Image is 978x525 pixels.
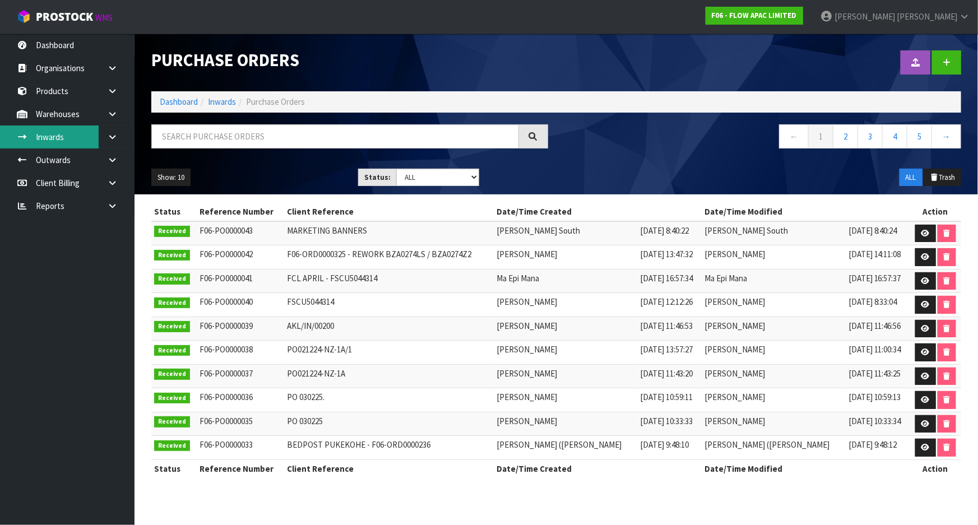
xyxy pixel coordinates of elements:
[151,124,519,148] input: Search purchase orders
[160,96,198,107] a: Dashboard
[833,124,858,148] a: 2
[497,439,622,450] span: [PERSON_NAME] ([PERSON_NAME]
[704,344,765,355] span: [PERSON_NAME]
[154,416,190,428] span: Received
[197,388,284,412] td: F06-PO0000036
[849,344,901,355] span: [DATE] 11:00:34
[17,10,31,24] img: cube-alt.png
[497,320,557,331] span: [PERSON_NAME]
[706,7,803,25] a: F06 - FLOW APAC LIMITED
[704,416,765,426] span: [PERSON_NAME]
[900,169,923,187] button: ALL
[712,11,797,20] strong: F06 - FLOW APAC LIMITED
[154,440,190,452] span: Received
[641,296,693,307] span: [DATE] 12:12:26
[497,392,557,402] span: [PERSON_NAME]
[641,416,693,426] span: [DATE] 10:33:33
[641,249,693,259] span: [DATE] 13:47:32
[284,388,494,412] td: PO 030225.
[565,124,962,152] nav: Page navigation
[849,296,897,307] span: [DATE] 8:33:04
[151,459,197,477] th: Status
[154,250,190,261] span: Received
[704,368,765,379] span: [PERSON_NAME]
[849,392,901,402] span: [DATE] 10:59:13
[910,203,961,221] th: Action
[641,320,693,331] span: [DATE] 11:46:53
[154,273,190,285] span: Received
[497,273,539,284] span: Ma Epi Mana
[197,341,284,365] td: F06-PO0000038
[284,293,494,317] td: FSCU5044314
[931,124,961,148] a: →
[154,369,190,380] span: Received
[641,392,693,402] span: [DATE] 10:59:11
[704,320,765,331] span: [PERSON_NAME]
[197,203,284,221] th: Reference Number
[284,364,494,388] td: PO021224-NZ-1A
[151,169,191,187] button: Show: 10
[497,368,557,379] span: [PERSON_NAME]
[808,124,833,148] a: 1
[197,459,284,477] th: Reference Number
[197,245,284,270] td: F06-PO0000042
[197,412,284,436] td: F06-PO0000035
[284,459,494,477] th: Client Reference
[197,364,284,388] td: F06-PO0000037
[197,221,284,245] td: F06-PO0000043
[849,273,901,284] span: [DATE] 16:57:37
[849,225,897,236] span: [DATE] 8:40:24
[95,12,113,23] small: WMS
[246,96,305,107] span: Purchase Orders
[154,226,190,237] span: Received
[641,273,693,284] span: [DATE] 16:57:34
[882,124,907,148] a: 4
[835,11,895,22] span: [PERSON_NAME]
[702,203,910,221] th: Date/Time Modified
[779,124,809,148] a: ←
[154,298,190,309] span: Received
[497,296,557,307] span: [PERSON_NAME]
[497,416,557,426] span: [PERSON_NAME]
[704,225,788,236] span: [PERSON_NAME] South
[494,203,702,221] th: Date/Time Created
[208,96,236,107] a: Inwards
[924,169,961,187] button: Trash
[849,439,897,450] span: [DATE] 9:48:12
[849,416,901,426] span: [DATE] 10:33:34
[284,436,494,460] td: BEDPOST PUKEKOHE - F06-ORD0000236
[849,249,901,259] span: [DATE] 14:11:08
[641,225,689,236] span: [DATE] 8:40:22
[641,344,693,355] span: [DATE] 13:57:27
[197,436,284,460] td: F06-PO0000033
[704,392,765,402] span: [PERSON_NAME]
[284,412,494,436] td: PO 030225
[284,317,494,341] td: AKL/IN/00200
[907,124,932,148] a: 5
[858,124,883,148] a: 3
[36,10,93,24] span: ProStock
[197,269,284,293] td: F06-PO0000041
[154,345,190,356] span: Received
[641,439,689,450] span: [DATE] 9:48:10
[704,249,765,259] span: [PERSON_NAME]
[284,245,494,270] td: F06-ORD0000325 - REWORK BZA0274LS / BZA0274Z2
[151,50,548,69] h1: Purchase Orders
[497,225,580,236] span: [PERSON_NAME] South
[704,296,765,307] span: [PERSON_NAME]
[284,221,494,245] td: MARKETING BANNERS
[497,344,557,355] span: [PERSON_NAME]
[641,368,693,379] span: [DATE] 11:43:20
[284,341,494,365] td: PO021224-NZ-1A/1
[849,368,901,379] span: [DATE] 11:43:25
[897,11,957,22] span: [PERSON_NAME]
[849,320,901,331] span: [DATE] 11:46:56
[151,203,197,221] th: Status
[197,293,284,317] td: F06-PO0000040
[154,321,190,332] span: Received
[284,203,494,221] th: Client Reference
[154,393,190,404] span: Received
[910,459,961,477] th: Action
[494,459,702,477] th: Date/Time Created
[497,249,557,259] span: [PERSON_NAME]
